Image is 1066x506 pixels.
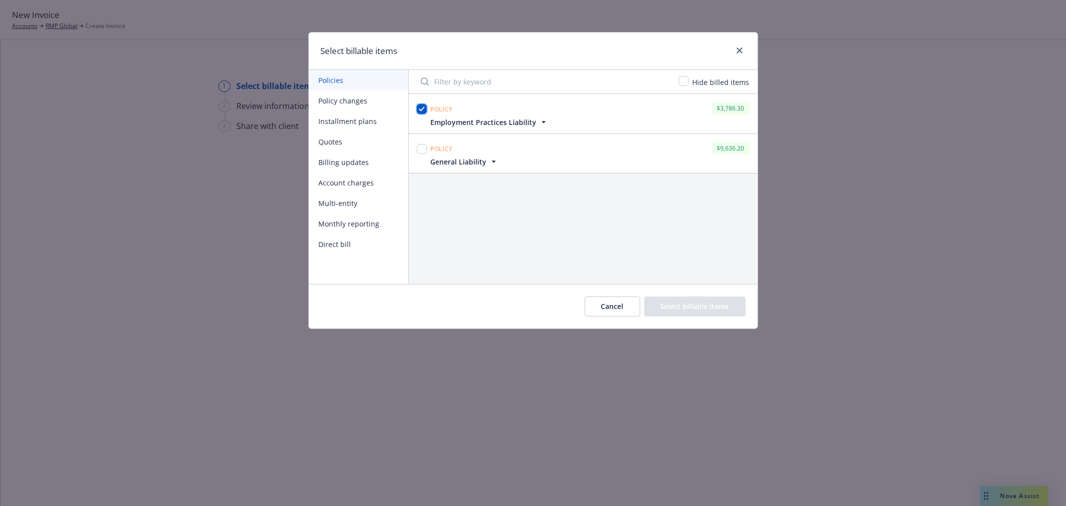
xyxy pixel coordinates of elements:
[309,213,408,234] button: Monthly reporting
[431,144,453,153] span: Policy
[309,152,408,172] button: Billing updates
[309,172,408,193] button: Account charges
[431,105,453,113] span: Policy
[309,111,408,131] button: Installment plans
[309,234,408,254] button: Direct bill
[309,193,408,213] button: Multi-entity
[585,296,640,316] button: Cancel
[431,156,499,167] button: General Liability
[712,102,750,114] div: $3,786.30
[431,156,487,167] span: General Liability
[309,90,408,111] button: Policy changes
[415,71,673,91] input: Filter by keyword
[431,117,537,127] span: Employment Practices Liability
[309,131,408,152] button: Quotes
[321,44,398,57] h1: Select billable items
[693,77,750,87] span: Hide billed items
[431,117,549,127] button: Employment Practices Liability
[309,70,408,90] button: Policies
[734,44,746,56] a: close
[712,142,750,154] div: $9,636.20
